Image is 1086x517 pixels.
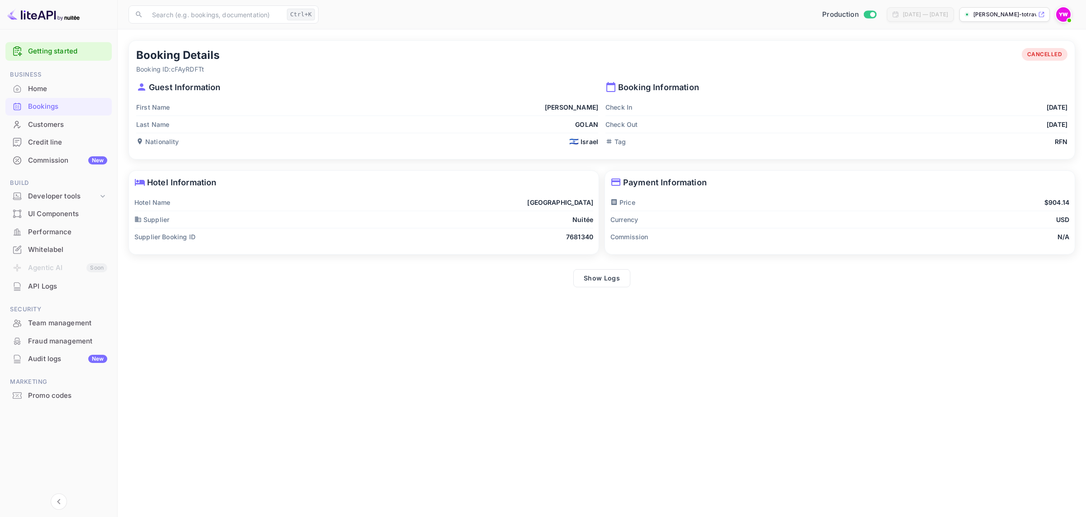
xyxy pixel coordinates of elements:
[5,314,112,331] a: Team management
[136,64,219,74] p: Booking ID: cFAyRDFTt
[610,176,1069,188] p: Payment Information
[5,350,112,368] div: Audit logsNew
[88,355,107,363] div: New
[610,215,638,224] p: Currency
[1057,232,1069,242] p: N/A
[136,48,219,63] h5: Booking Details
[5,304,112,314] span: Security
[569,137,598,146] div: Israel
[527,198,593,207] p: [GEOGRAPHIC_DATA]
[7,7,80,22] img: LiteAPI logo
[5,188,112,204] div: Developer tools
[134,198,171,207] p: Hotel Name
[5,134,112,151] div: Credit line
[28,354,107,364] div: Audit logs
[147,5,283,24] input: Search (e.g. bookings, documentation)
[136,102,170,112] p: First Name
[5,134,112,150] a: Credit line
[545,102,598,112] p: [PERSON_NAME]
[5,98,112,115] a: Bookings
[5,241,112,258] a: Whitelabel
[1044,198,1069,207] p: $904.14
[88,156,107,164] div: New
[5,314,112,332] div: Team management
[28,391,107,401] div: Promo codes
[1047,102,1067,112] p: [DATE]
[5,223,112,240] a: Performance
[5,80,112,98] div: Home
[1022,50,1068,58] span: CANCELLED
[5,116,112,134] div: Customers
[28,318,107,329] div: Team management
[822,10,859,20] span: Production
[566,232,593,242] p: 7681340
[28,245,107,255] div: Whitelabel
[28,209,107,219] div: UI Components
[5,278,112,295] a: API Logs
[5,205,112,222] a: UI Components
[1055,137,1067,146] p: RFN
[136,137,179,146] p: Nationality
[5,278,112,295] div: API Logs
[28,155,107,166] div: Commission
[28,336,107,347] div: Fraud management
[28,137,107,148] div: Credit line
[973,10,1036,19] p: [PERSON_NAME]-totravel...
[5,152,112,169] div: CommissionNew
[28,101,107,112] div: Bookings
[5,70,112,80] span: Business
[573,269,630,287] button: Show Logs
[605,137,626,146] p: Tag
[610,198,635,207] p: Price
[605,102,632,112] p: Check In
[28,227,107,237] div: Performance
[5,152,112,169] a: CommissionNew
[819,10,880,20] div: Switch to Sandbox mode
[28,120,107,130] div: Customers
[572,215,593,224] p: Nuitée
[569,138,579,145] span: 🇮🇱
[903,10,948,19] div: [DATE] — [DATE]
[1047,120,1067,129] p: [DATE]
[5,333,112,349] a: Fraud management
[5,42,112,61] div: Getting started
[136,120,169,129] p: Last Name
[136,81,598,93] p: Guest Information
[5,223,112,241] div: Performance
[28,191,98,202] div: Developer tools
[5,387,112,404] a: Promo codes
[134,232,195,242] p: Supplier Booking ID
[605,120,638,129] p: Check Out
[5,377,112,387] span: Marketing
[28,84,107,94] div: Home
[28,46,107,57] a: Getting started
[1056,7,1071,22] img: Yahav Winkler
[5,205,112,223] div: UI Components
[5,387,112,405] div: Promo codes
[28,281,107,292] div: API Logs
[5,178,112,188] span: Build
[5,333,112,350] div: Fraud management
[134,215,169,224] p: Supplier
[5,116,112,133] a: Customers
[605,81,1067,93] p: Booking Information
[287,9,315,20] div: Ctrl+K
[5,80,112,97] a: Home
[51,493,67,510] button: Collapse navigation
[610,232,648,242] p: Commission
[575,120,598,129] p: GOLAN
[1056,215,1069,224] p: USD
[5,350,112,367] a: Audit logsNew
[134,176,593,188] p: Hotel Information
